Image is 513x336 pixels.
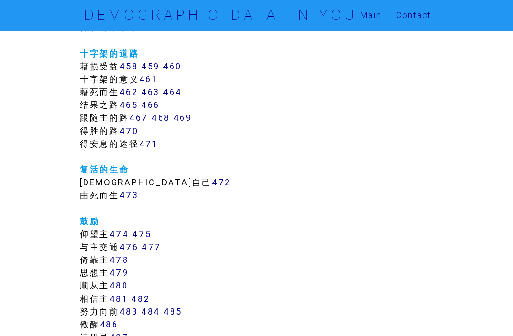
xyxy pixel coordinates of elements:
a: 459 [140,60,159,71]
a: 463 [140,86,159,97]
a: 461 [138,73,157,84]
a: 464 [162,86,181,97]
a: 476 [119,240,138,251]
a: 468 [151,112,169,123]
a: 470 [119,125,138,135]
a: 469 [172,112,191,123]
a: 467 [128,112,147,123]
a: 458 [119,60,137,71]
a: 482 [131,291,149,302]
iframe: Chat [473,293,506,329]
a: 460 [162,60,180,71]
a: 484 [140,304,159,315]
a: 479 [109,266,128,277]
a: 鼓励 [79,214,99,225]
a: 477 [141,240,160,251]
a: 485 [162,304,181,315]
a: 471 [138,137,157,148]
a: 480 [109,278,127,289]
a: 486 [99,317,117,328]
a: 473 [119,189,138,200]
a: 465 [119,99,137,110]
a: 466 [140,99,159,110]
a: 483 [119,304,137,315]
a: 472 [210,176,229,187]
a: 462 [119,86,137,97]
a: 481 [109,291,127,302]
a: 478 [109,253,128,264]
a: 复活的生命 [79,163,128,174]
a: 475 [132,227,151,238]
a: 474 [109,227,128,238]
a: 十字架的道路 [79,48,138,58]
